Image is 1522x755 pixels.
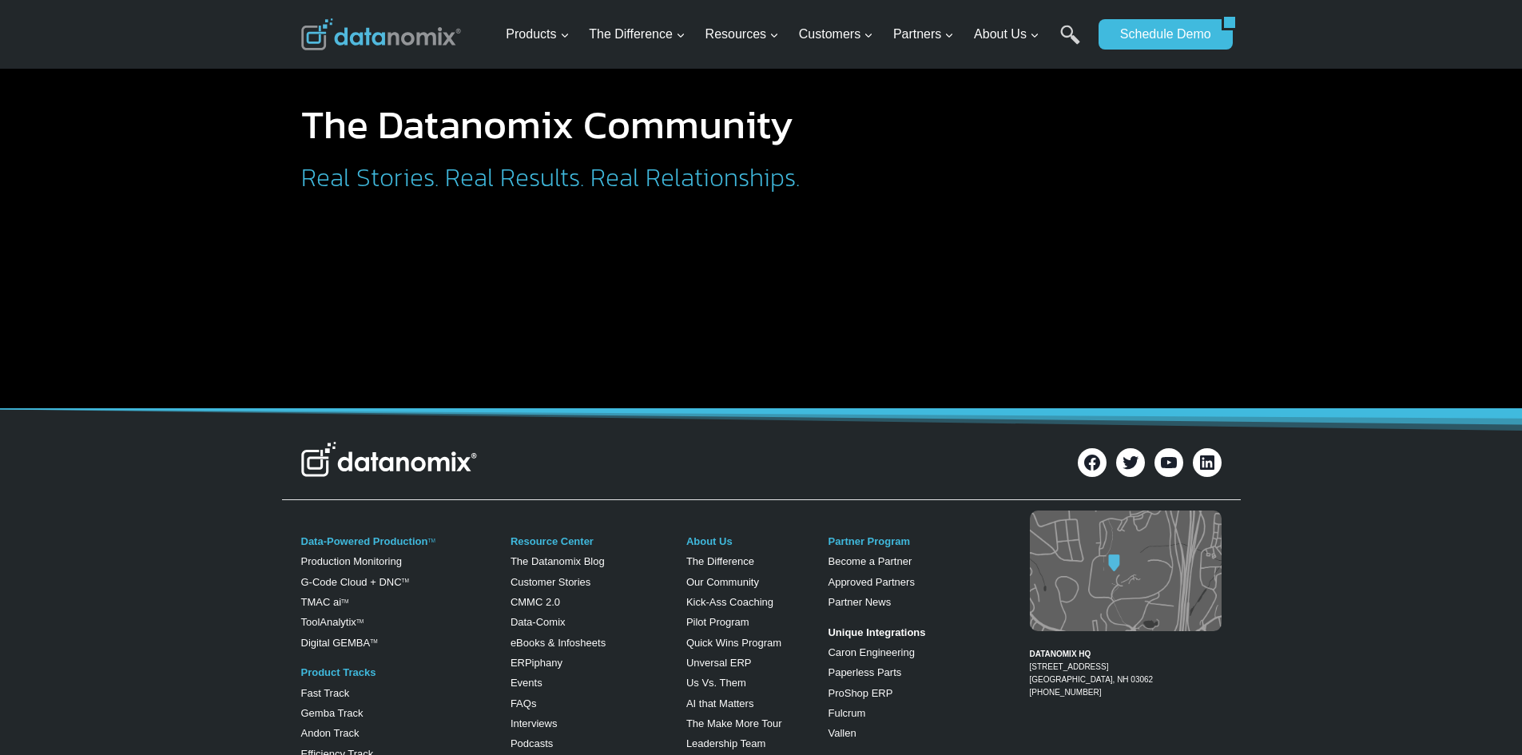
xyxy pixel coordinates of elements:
[301,535,428,547] a: Data-Powered Production
[511,555,605,567] a: The Datanomix Blog
[402,578,409,583] sup: TM
[828,535,910,547] a: Partner Program
[1060,25,1080,61] a: Search
[301,442,477,477] img: Datanomix Logo
[828,555,912,567] a: Become a Partner
[301,576,409,588] a: G-Code Cloud + DNCTM
[1030,511,1222,631] img: Datanomix map image
[686,576,759,588] a: Our Community
[705,24,779,45] span: Resources
[799,24,873,45] span: Customers
[686,555,754,567] a: The Difference
[301,18,461,50] img: Datanomix
[341,598,348,604] sup: TM
[511,535,594,547] a: Resource Center
[301,105,932,145] h1: The Datanomix Community
[506,24,569,45] span: Products
[686,596,773,608] a: Kick-Ass Coaching
[511,576,590,588] a: Customer Stories
[828,596,891,608] a: Partner News
[589,24,685,45] span: The Difference
[499,9,1091,61] nav: Primary Navigation
[1099,19,1222,50] a: Schedule Demo
[427,538,435,543] a: TM
[974,24,1039,45] span: About Us
[511,596,560,608] a: CMMC 2.0
[828,576,914,588] a: Approved Partners
[301,555,402,567] a: Production Monitoring
[893,24,954,45] span: Partners
[301,165,932,190] h2: Real Stories. Real Results. Real Relationships.
[686,535,733,547] a: About Us
[301,596,349,608] a: TMAC aiTM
